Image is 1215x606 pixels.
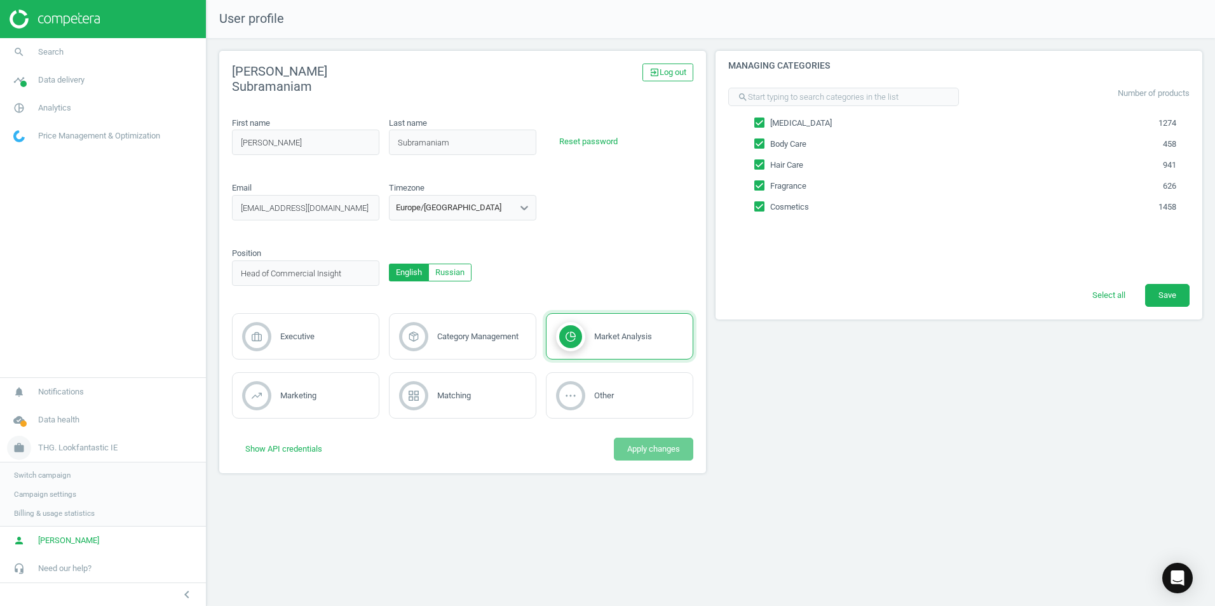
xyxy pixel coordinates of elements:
span: Other [594,391,614,400]
span: 941 [1163,159,1189,171]
span: Campaign settings [14,489,76,499]
span: Market Analysis [594,332,652,341]
span: Cosmetics [768,201,811,213]
i: person [7,529,31,553]
span: Price Management & Optimization [38,130,160,142]
input: email_placeholder [232,195,379,220]
span: Switch campaign [14,470,71,480]
i: work [7,436,31,460]
h4: Managing categories [716,51,1202,81]
button: Select all [1079,284,1139,307]
label: Position [232,248,261,259]
input: last_name_placeholder [389,130,536,155]
span: 626 [1163,180,1189,192]
button: chevron_left [171,586,203,603]
label: Email [232,182,252,194]
span: [MEDICAL_DATA] [768,118,834,129]
span: Data health [38,414,79,426]
label: Last name [389,118,427,129]
label: Timezone [389,182,424,194]
i: notifications [7,380,31,404]
span: Marketing [280,391,316,400]
button: Save [1145,284,1190,307]
i: cloud_done [7,408,31,432]
span: Save [1158,290,1176,301]
i: chevron_left [179,587,194,602]
button: Russian [428,264,472,281]
i: pie_chart_outlined [7,96,31,120]
span: Hair Care [768,159,806,171]
span: Category Management [437,332,519,341]
button: English [389,264,429,281]
a: exit_to_appLog out [642,64,693,81]
span: 458 [1163,138,1189,150]
span: Fragrance [768,180,809,192]
span: Search [38,46,64,58]
button: Apply changes [614,438,693,461]
span: Log out [649,67,686,78]
span: Data delivery [38,74,85,86]
input: Start typing to search categories in the list [728,88,959,107]
button: Reset password [546,130,631,153]
i: timeline [7,68,31,92]
i: exit_to_app [649,67,660,77]
input: position [232,260,379,286]
span: 1458 [1158,201,1189,213]
p: Number of products [959,88,1190,99]
span: THG. Lookfantastic IE [38,442,118,454]
button: Show API credentials [232,438,336,461]
label: First name [232,118,270,129]
span: Select all [1092,290,1125,301]
span: 1274 [1158,118,1189,129]
div: Open Intercom Messenger [1162,563,1193,593]
img: wGWNvw8QSZomAAAAABJRU5ErkJggg== [13,130,25,142]
i: search [7,40,31,64]
span: Billing & usage statistics [14,508,95,518]
span: Need our help? [38,563,92,574]
span: Analytics [38,102,71,114]
input: first_name_placeholder [232,130,379,155]
span: Executive [280,332,315,341]
span: User profile [207,10,284,28]
i: headset_mic [7,556,31,581]
span: Body Care [768,138,809,150]
span: [PERSON_NAME] [38,535,99,546]
div: Europe/[GEOGRAPHIC_DATA] [396,202,501,213]
img: ajHJNr6hYgQAAAAASUVORK5CYII= [10,10,100,29]
h2: [PERSON_NAME] Subramaniam [232,64,458,94]
span: Matching [437,391,471,400]
span: Notifications [38,386,84,398]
